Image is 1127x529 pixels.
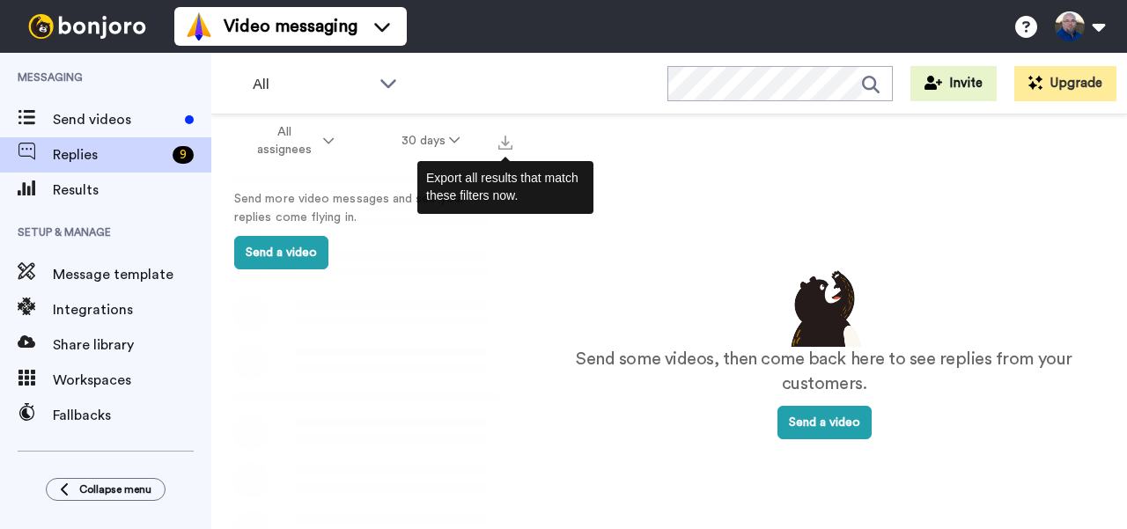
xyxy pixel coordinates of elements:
[253,74,371,95] span: All
[224,14,357,39] span: Video messaging
[417,161,593,214] div: Export all results that match these filters now.
[777,416,872,429] a: Send a video
[910,66,997,101] button: Invite
[53,264,211,285] span: Message template
[53,180,211,201] span: Results
[53,334,211,356] span: Share library
[185,12,213,40] img: vm-color.svg
[777,406,872,439] button: Send a video
[1014,66,1116,101] button: Upgrade
[556,347,1092,397] p: Send some videos, then come back here to see replies from your customers.
[493,128,518,154] button: Export all results that match these filters now.
[46,478,166,501] button: Collapse menu
[248,123,320,158] span: All assignees
[53,405,211,426] span: Fallbacks
[234,236,328,269] button: Send a video
[368,125,494,157] button: 30 days
[53,299,211,320] span: Integrations
[173,146,194,164] div: 9
[53,370,211,391] span: Workspaces
[53,109,178,130] span: Send videos
[79,482,151,496] span: Collapse menu
[215,116,368,165] button: All assignees
[498,136,512,150] img: export.svg
[21,14,153,39] img: bj-logo-header-white.svg
[53,144,166,165] span: Replies
[234,190,498,227] p: Send more video messages and see your replies come flying in.
[780,266,868,347] img: results-emptystates.png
